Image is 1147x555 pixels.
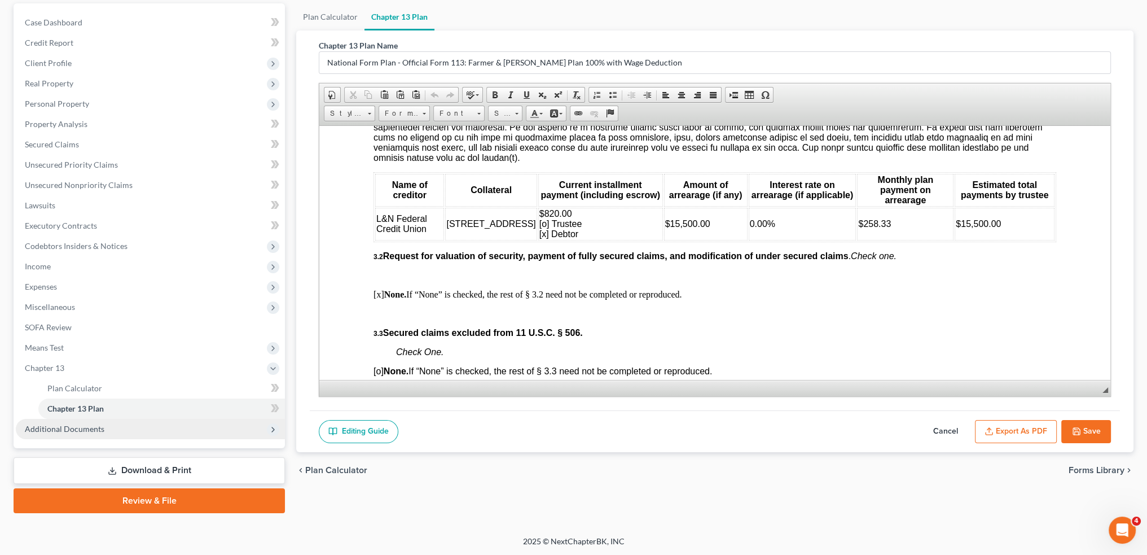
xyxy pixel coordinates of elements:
a: Table [741,88,757,102]
a: Paste [376,88,392,102]
a: Align Left [658,88,674,102]
a: Insert/Remove Numbered List [589,88,605,102]
span: Expenses [25,282,57,291]
span: SOFA Review [25,322,72,332]
iframe: Intercom live chat [1109,517,1136,544]
span: Executory Contracts [25,221,97,230]
span: Forms Library [1069,466,1124,475]
span: 4 [1132,517,1141,526]
a: Redo [442,88,458,102]
a: Unsecured Nonpriority Claims [16,175,285,195]
a: Underline [518,88,534,102]
iframe: Rich Text Editor, document-ckeditor [319,126,1110,380]
button: Cancel [921,420,970,444]
span: Personal Property [25,99,89,108]
a: Paste from Word [408,88,424,102]
span: Resize [1102,387,1108,393]
a: Chapter 13 Plan [38,399,285,419]
a: Decrease Indent [623,88,639,102]
a: Format [379,106,430,121]
a: Bold [487,88,503,102]
a: Lawsuits [16,195,285,216]
a: Insert Page Break for Printing [726,88,741,102]
a: Subscript [534,88,550,102]
a: Spell Checker [463,88,482,102]
a: Secured Claims [16,134,285,155]
a: Unsecured Priority Claims [16,155,285,175]
a: Font [433,106,485,121]
span: Additional Documents [25,424,104,434]
button: chevron_left Plan Calculator [296,466,367,475]
span: Lawsuits [25,200,55,210]
span: Chapter 13 [25,363,64,373]
a: Download & Print [14,457,285,484]
button: Save [1061,420,1111,444]
a: Chapter 13 Plan [364,3,434,30]
a: Insert Special Character [757,88,773,102]
a: Property Analysis [16,114,285,134]
label: Chapter 13 Plan Name [319,40,398,51]
a: Superscript [550,88,566,102]
span: Income [25,261,51,271]
a: Link [570,106,586,121]
span: Property Analysis [25,119,87,129]
button: Forms Library chevron_right [1069,466,1133,475]
span: Plan Calculator [305,466,367,475]
span: Chapter 13 Plan [47,404,104,413]
a: Italic [503,88,518,102]
span: Format [379,106,419,121]
a: Remove Format [569,88,585,102]
a: Justify [705,88,721,102]
span: Size [489,106,511,121]
a: Unlink [586,106,602,121]
a: Plan Calculator [38,378,285,399]
a: Anchor [602,106,618,121]
a: Align Right [689,88,705,102]
span: Unsecured Priority Claims [25,160,118,169]
span: Case Dashboard [25,18,82,27]
span: Unsecured Nonpriority Claims [25,180,133,190]
i: chevron_right [1124,466,1133,475]
i: chevron_left [296,466,305,475]
span: Styles [324,106,364,121]
a: Copy [361,88,376,102]
a: Undo [427,88,442,102]
span: Secured Claims [25,139,79,149]
a: SOFA Review [16,317,285,338]
a: Center [674,88,689,102]
span: Means Test [25,343,64,352]
a: Styles [324,106,375,121]
a: Review & File [14,488,285,513]
span: Real Property [25,78,73,88]
a: Insert/Remove Bulleted List [605,88,621,102]
span: Font [434,106,473,121]
a: Plan Calculator [296,3,364,30]
span: Codebtors Insiders & Notices [25,241,128,251]
a: Editing Guide [319,420,398,444]
a: Text Color [526,106,546,121]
